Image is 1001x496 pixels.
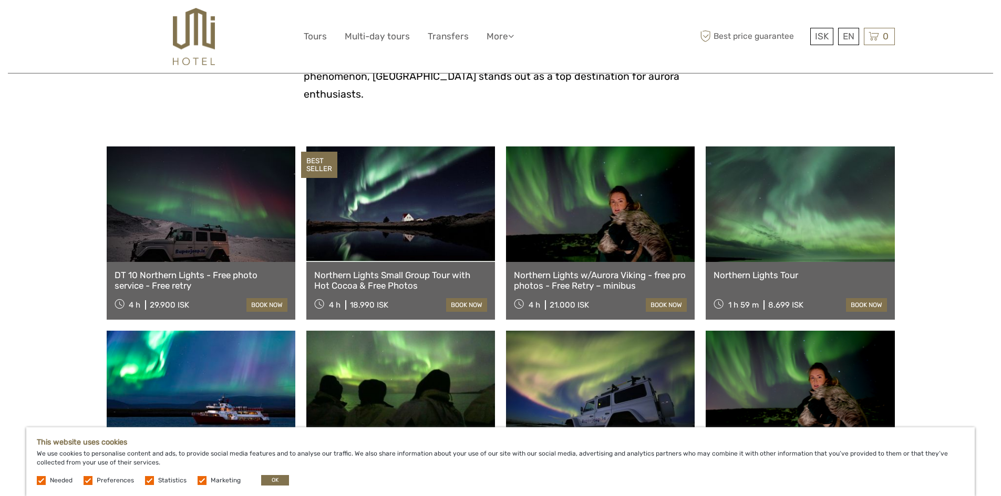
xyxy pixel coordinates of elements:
[838,28,859,45] div: EN
[246,298,287,312] a: book now
[314,270,487,291] a: Northern Lights Small Group Tour with Hot Cocoa & Free Photos
[881,31,890,41] span: 0
[815,31,829,41] span: ISK
[173,8,214,65] img: 526-1e775aa5-7374-4589-9d7e-5793fb20bdfc_logo_big.jpg
[150,300,189,310] div: 29.900 ISK
[529,300,540,310] span: 4 h
[428,29,469,44] a: Transfers
[37,438,964,447] h5: This website uses cookies
[698,28,808,45] span: Best price guarantee
[304,18,697,100] span: The Northern Lights, or Aurora Borealis, are one of nature's most spectacular light displays, cap...
[345,29,410,44] a: Multi-day tours
[714,270,886,280] a: Northern Lights Tour
[115,270,287,291] a: DT 10 Northern Lights - Free photo service - Free retry
[514,270,687,291] a: Northern Lights w/Aurora Viking - free pro photos - Free Retry – minibus
[487,29,514,44] a: More
[846,298,887,312] a: book now
[550,300,589,310] div: 21.000 ISK
[446,298,487,312] a: book now
[50,476,73,485] label: Needed
[211,476,241,485] label: Marketing
[261,475,289,486] button: OK
[158,476,187,485] label: Statistics
[304,29,327,44] a: Tours
[26,427,975,496] div: We use cookies to personalise content and ads, to provide social media features and to analyse ou...
[646,298,687,312] a: book now
[350,300,388,310] div: 18.990 ISK
[768,300,803,310] div: 8.699 ISK
[728,300,759,310] span: 1 h 59 m
[301,152,337,178] div: BEST SELLER
[129,300,140,310] span: 4 h
[97,476,134,485] label: Preferences
[329,300,340,310] span: 4 h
